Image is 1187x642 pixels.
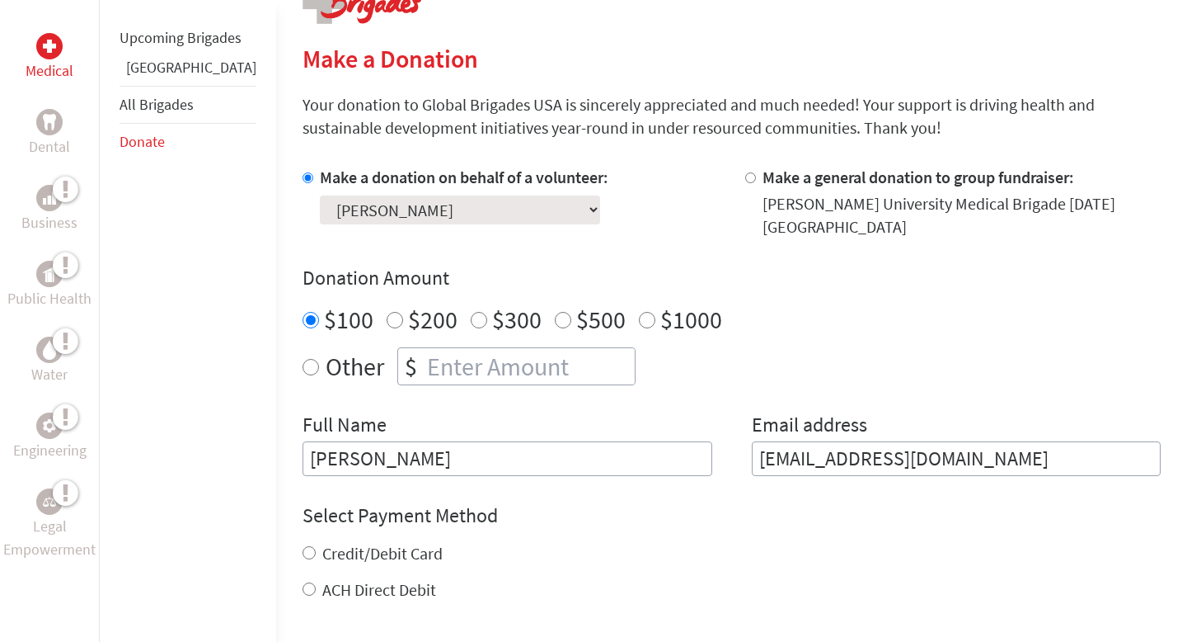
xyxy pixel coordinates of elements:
[320,167,608,187] label: Make a donation on behalf of a volunteer:
[13,413,87,462] a: EngineeringEngineering
[36,261,63,287] div: Public Health
[398,348,424,385] div: $
[660,304,722,335] label: $1000
[31,337,68,386] a: WaterWater
[13,439,87,462] p: Engineering
[29,135,70,158] p: Dental
[762,192,1161,238] div: [PERSON_NAME] University Medical Brigade [DATE] [GEOGRAPHIC_DATA]
[303,265,1161,291] h4: Donation Amount
[326,347,384,385] label: Other
[43,419,56,432] img: Engineering
[36,109,63,135] div: Dental
[21,185,77,234] a: BusinessBusiness
[36,185,63,211] div: Business
[43,40,56,53] img: Medical
[752,412,867,441] label: Email address
[43,114,56,130] img: Dental
[7,287,91,310] p: Public Health
[303,412,387,441] label: Full Name
[29,109,70,158] a: DentalDental
[322,543,443,564] label: Credit/Debit Card
[762,167,1074,187] label: Make a general donation to group fundraiser:
[21,211,77,234] p: Business
[120,132,165,151] a: Donate
[424,348,635,385] input: Enter Amount
[26,59,73,83] p: Medical
[36,413,63,439] div: Engineering
[303,441,712,476] input: Enter Full Name
[43,497,56,507] img: Legal Empowerment
[120,20,256,56] li: Upcoming Brigades
[324,304,373,335] label: $100
[43,340,56,359] img: Water
[31,363,68,386] p: Water
[120,124,256,160] li: Donate
[408,304,457,335] label: $200
[3,515,96,561] p: Legal Empowerment
[3,489,96,561] a: Legal EmpowermentLegal Empowerment
[322,579,436,600] label: ACH Direct Debit
[303,503,1161,529] h4: Select Payment Method
[576,304,626,335] label: $500
[303,44,1161,73] h2: Make a Donation
[120,86,256,124] li: All Brigades
[36,33,63,59] div: Medical
[43,266,56,282] img: Public Health
[36,337,63,363] div: Water
[492,304,542,335] label: $300
[303,93,1161,139] p: Your donation to Global Brigades USA is sincerely appreciated and much needed! Your support is dr...
[26,33,73,83] a: MedicalMedical
[126,58,256,77] a: [GEOGRAPHIC_DATA]
[36,489,63,515] div: Legal Empowerment
[120,56,256,86] li: Panama
[120,95,194,114] a: All Brigades
[43,191,56,205] img: Business
[752,441,1161,476] input: Your Email
[120,28,242,47] a: Upcoming Brigades
[7,261,91,310] a: Public HealthPublic Health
